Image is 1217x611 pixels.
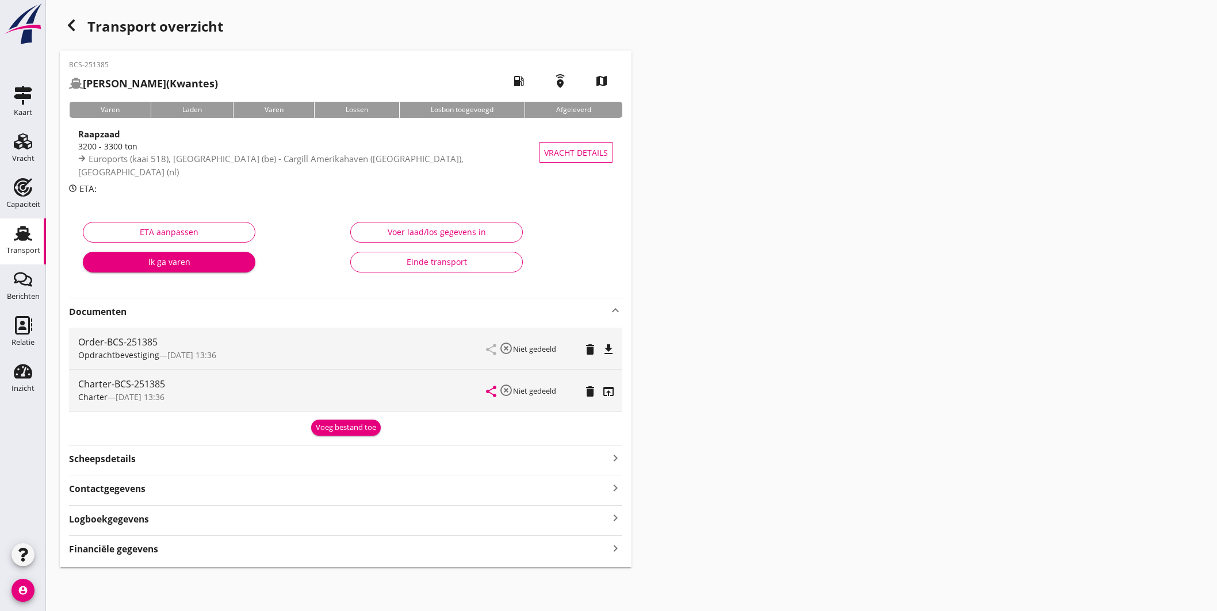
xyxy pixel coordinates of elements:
[544,147,608,159] span: Vracht details
[12,155,35,162] div: Vracht
[233,102,315,118] div: Varen
[69,102,151,118] div: Varen
[503,65,535,97] i: local_gas_station
[93,226,246,238] div: ETA aanpassen
[78,377,487,391] div: Charter-BCS-251385
[314,102,399,118] div: Lossen
[583,343,597,356] i: delete
[167,349,216,360] span: [DATE] 13:36
[513,344,556,354] small: Niet gedeeld
[608,510,622,526] i: keyboard_arrow_right
[78,335,487,349] div: Order-BCS-251385
[79,183,97,194] span: ETA:
[83,252,255,272] button: Ik ga varen
[6,201,40,208] div: Capaciteit
[78,140,542,152] div: 3200 - 3300 ton
[116,391,164,402] span: [DATE] 13:36
[608,480,622,495] i: keyboard_arrow_right
[499,383,513,397] i: highlight_off
[69,60,218,70] p: BCS-251385
[14,109,32,116] div: Kaart
[78,153,464,178] span: Euroports (kaai 518), [GEOGRAPHIC_DATA] (be) - Cargill Amerikahaven ([GEOGRAPHIC_DATA]), [GEOGRAP...
[69,76,218,91] h2: (Kwantes)
[12,339,35,346] div: Relatie
[78,391,108,402] span: Charter
[583,385,597,398] i: delete
[83,222,255,243] button: ETA aanpassen
[608,303,622,317] i: keyboard_arrow_up
[6,247,40,254] div: Transport
[78,128,120,140] strong: Raapzaad
[585,65,618,97] i: map
[69,513,149,526] strong: Logboekgegevens
[60,14,632,41] div: Transport overzicht
[78,391,487,403] div: —
[78,349,159,360] span: Opdrachtbevestiging
[311,420,381,436] button: Voeg bestand toe
[499,341,513,355] i: highlight_off
[608,450,622,466] i: keyboard_arrow_right
[151,102,233,118] div: Laden
[92,256,246,268] div: Ik ga varen
[602,343,615,356] i: file_download
[360,256,513,268] div: Einde transport
[525,102,622,118] div: Afgeleverd
[316,422,376,433] div: Voeg bestand toe
[69,482,146,495] strong: Contactgegevens
[69,127,622,178] a: Raapzaad3200 - 3300 tonEuroports (kaai 518), [GEOGRAPHIC_DATA] (be) - Cargill Amerikahaven ([GEOG...
[7,293,40,300] div: Berichten
[12,385,35,392] div: Inzicht
[350,222,523,243] button: Voer laad/los gegevens in
[69,452,136,466] strong: Scheepsdetails
[602,385,615,398] i: open_in_browser
[69,543,158,556] strong: Financiële gegevens
[78,349,487,361] div: —
[69,305,608,318] strong: Documenten
[484,385,498,398] i: share
[83,76,166,90] strong: [PERSON_NAME]
[350,252,523,272] button: Einde transport
[539,142,613,163] button: Vracht details
[544,65,576,97] i: emergency_share
[513,386,556,396] small: Niet gedeeld
[12,579,35,602] i: account_circle
[399,102,525,118] div: Losbon toegevoegd
[360,226,513,238] div: Voer laad/los gegevens in
[608,540,622,556] i: keyboard_arrow_right
[2,3,44,45] img: logo-small.a267ee39.svg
